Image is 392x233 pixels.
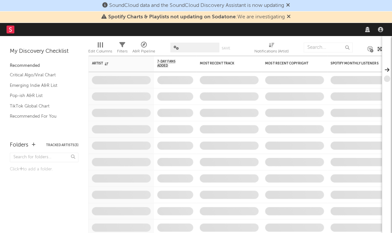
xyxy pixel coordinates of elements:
input: Search for folders... [10,153,78,162]
span: Dismiss [287,14,291,20]
div: Edit Columns [88,39,112,58]
div: My Discovery Checklist [10,48,78,55]
span: 7-Day Fans Added [157,60,183,68]
div: Recommended [10,62,78,70]
a: Emerging Indie A&R List [10,82,72,89]
span: : We are investigating [108,14,285,20]
div: Filters [117,39,128,58]
div: Most Recent Copyright [265,62,314,66]
div: Click to add a folder. [10,165,78,173]
div: Folders [10,141,28,149]
a: Recommended For You [10,113,72,120]
a: TikTok Global Chart [10,103,72,110]
div: Artist [92,62,141,66]
div: Spotify Monthly Listeners [331,62,380,66]
div: A&R Pipeline [132,48,155,55]
button: Save [222,47,230,50]
span: SoundCloud data and the SoundCloud Discovery Assistant is now updating [109,3,284,8]
div: Most Recent Track [200,62,249,66]
div: Notifications (Artist) [254,48,289,55]
div: Edit Columns [88,48,112,55]
div: A&R Pipeline [132,39,155,58]
button: Tracked Artists(3) [46,144,78,147]
input: Search... [304,43,353,52]
span: Spotify Charts & Playlists not updating on Sodatone [108,14,236,20]
div: Filters [117,48,128,55]
a: Pop-ish A&R List [10,92,72,99]
span: Dismiss [286,3,290,8]
a: Critical Algo/Viral Chart [10,71,72,79]
div: Notifications (Artist) [254,39,289,58]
